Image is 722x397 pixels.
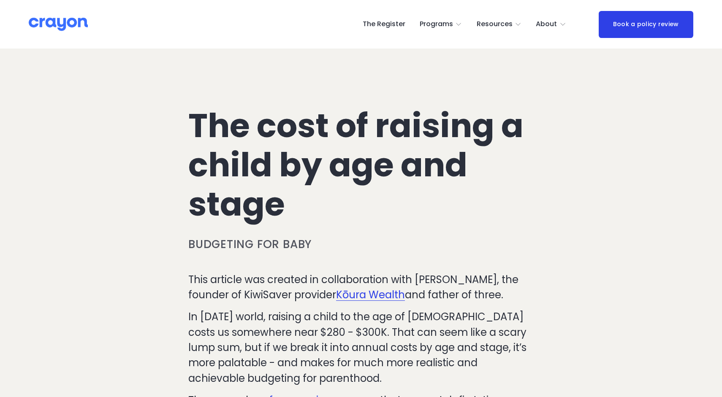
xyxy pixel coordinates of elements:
[363,18,405,31] a: The Register
[536,18,566,31] a: folder dropdown
[420,18,462,31] a: folder dropdown
[599,11,693,38] a: Book a policy review
[536,18,557,30] span: About
[336,288,405,302] a: Kōura Wealth
[477,18,522,31] a: folder dropdown
[188,236,312,252] a: Budgeting for baby
[188,309,534,386] p: In [DATE] world, raising a child to the age of [DEMOGRAPHIC_DATA] costs us somewhere near $280 - ...
[420,18,453,30] span: Programs
[188,272,534,303] p: This article was created in collaboration with [PERSON_NAME], the founder of KiwiSaver provider a...
[188,106,534,224] h1: The cost of raising a child by age and stage
[29,17,88,32] img: Crayon
[477,18,513,30] span: Resources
